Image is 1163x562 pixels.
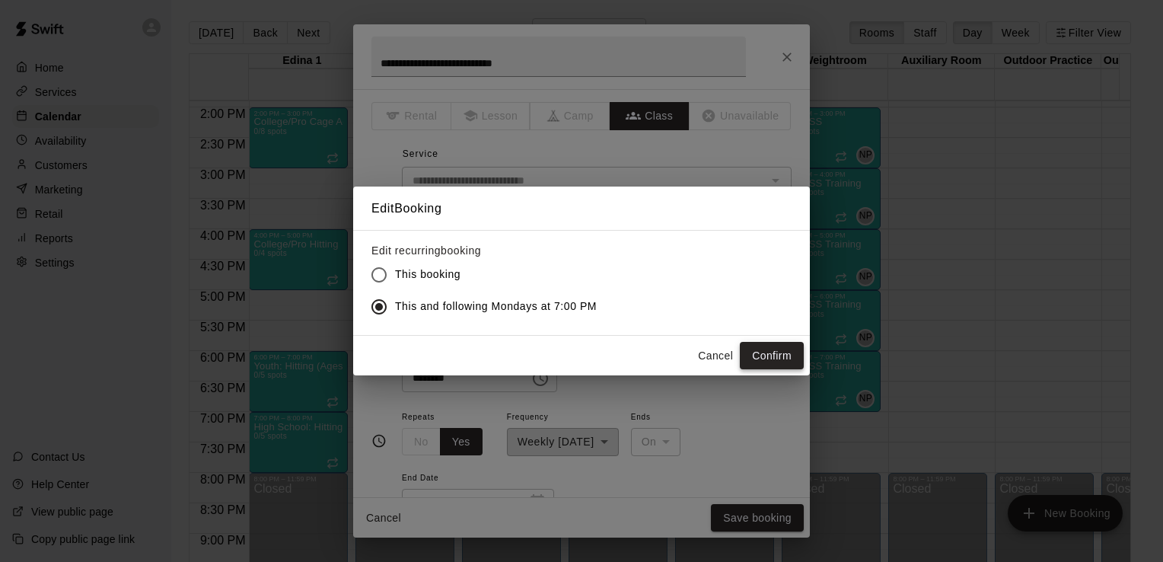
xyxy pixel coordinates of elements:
[740,342,804,370] button: Confirm
[395,299,597,315] span: This and following Mondays at 7:00 PM
[691,342,740,370] button: Cancel
[371,243,609,258] label: Edit recurring booking
[395,267,460,283] span: This booking
[353,187,810,231] h2: Edit Booking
